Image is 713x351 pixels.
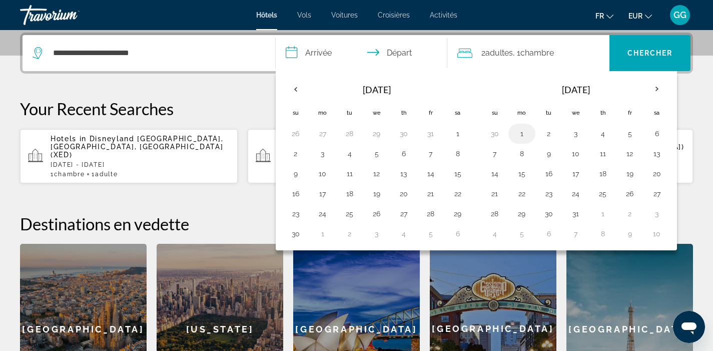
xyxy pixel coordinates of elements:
[447,35,609,71] button: Travelers: 2 adults, 0 children
[369,227,385,241] button: Day 3
[288,127,304,141] button: Day 26
[627,49,673,57] span: Chercher
[450,207,466,221] button: Day 29
[649,127,665,141] button: Day 6
[622,187,638,201] button: Day 26
[315,227,331,241] button: Day 1
[541,227,557,241] button: Day 6
[369,167,385,181] button: Day 12
[568,127,584,141] button: Day 3
[673,10,686,20] span: GG
[450,147,466,161] button: Day 8
[649,147,665,161] button: Day 13
[609,35,690,71] button: Search
[423,147,439,161] button: Day 7
[20,99,693,119] p: Your Recent Searches
[342,167,358,181] button: Day 11
[342,207,358,221] button: Day 25
[331,11,358,19] a: Voitures
[369,187,385,201] button: Day 19
[282,78,471,244] table: Left calendar grid
[288,187,304,201] button: Day 16
[568,207,584,221] button: Day 31
[568,187,584,201] button: Day 24
[95,171,118,178] span: Adulte
[20,2,120,28] a: Travorium
[52,46,260,61] input: Search hotel destination
[423,187,439,201] button: Day 21
[423,227,439,241] button: Day 5
[520,48,554,58] span: Chambre
[450,127,466,141] button: Day 1
[595,187,611,201] button: Day 25
[541,187,557,201] button: Day 23
[481,78,670,244] table: Right calendar grid
[541,207,557,221] button: Day 30
[248,129,465,184] button: Hotels in [GEOGRAPHIC_DATA], [GEOGRAPHIC_DATA], [GEOGRAPHIC_DATA] (SEL)[DATE] - [DATE]1Chambre1Ad...
[315,167,331,181] button: Day 10
[20,214,693,234] h2: Destinations en vedette
[276,35,448,71] button: Select check in and out date
[297,11,311,19] a: Vols
[92,171,118,178] span: 1
[256,11,277,19] span: Hôtels
[396,127,412,141] button: Day 30
[51,171,85,178] span: 1
[20,129,238,184] button: Hotels in Disneyland [GEOGRAPHIC_DATA], [GEOGRAPHIC_DATA], [GEOGRAPHIC_DATA] (XED)[DATE] - [DATE]...
[595,227,611,241] button: Day 8
[667,5,693,26] button: User Menu
[508,78,643,102] th: [DATE]
[396,207,412,221] button: Day 27
[481,46,513,60] span: 2
[369,127,385,141] button: Day 29
[628,12,642,20] span: EUR
[487,207,503,221] button: Day 28
[595,127,611,141] button: Day 4
[487,167,503,181] button: Day 14
[315,207,331,221] button: Day 24
[649,207,665,221] button: Day 3
[315,187,331,201] button: Day 17
[485,48,513,58] span: Adultes
[309,78,444,102] th: [DATE]
[342,147,358,161] button: Day 4
[51,161,230,168] p: [DATE] - [DATE]
[595,207,611,221] button: Day 1
[342,187,358,201] button: Day 18
[369,207,385,221] button: Day 26
[288,207,304,221] button: Day 23
[513,46,554,60] span: , 1
[487,227,503,241] button: Day 4
[396,187,412,201] button: Day 20
[514,127,530,141] button: Day 1
[423,167,439,181] button: Day 14
[622,207,638,221] button: Day 2
[541,127,557,141] button: Day 2
[378,11,410,19] a: Croisières
[514,207,530,221] button: Day 29
[514,147,530,161] button: Day 8
[396,147,412,161] button: Day 6
[423,127,439,141] button: Day 31
[487,127,503,141] button: Day 30
[342,127,358,141] button: Day 28
[568,167,584,181] button: Day 17
[568,147,584,161] button: Day 10
[288,147,304,161] button: Day 2
[595,12,604,20] span: fr
[514,227,530,241] button: Day 5
[628,9,652,23] button: Change currency
[315,147,331,161] button: Day 3
[595,167,611,181] button: Day 18
[541,147,557,161] button: Day 9
[595,147,611,161] button: Day 11
[288,227,304,241] button: Day 30
[487,187,503,201] button: Day 21
[673,311,705,343] iframe: Bouton de lancement de la fenêtre de messagerie
[514,187,530,201] button: Day 22
[369,147,385,161] button: Day 5
[568,227,584,241] button: Day 7
[622,127,638,141] button: Day 5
